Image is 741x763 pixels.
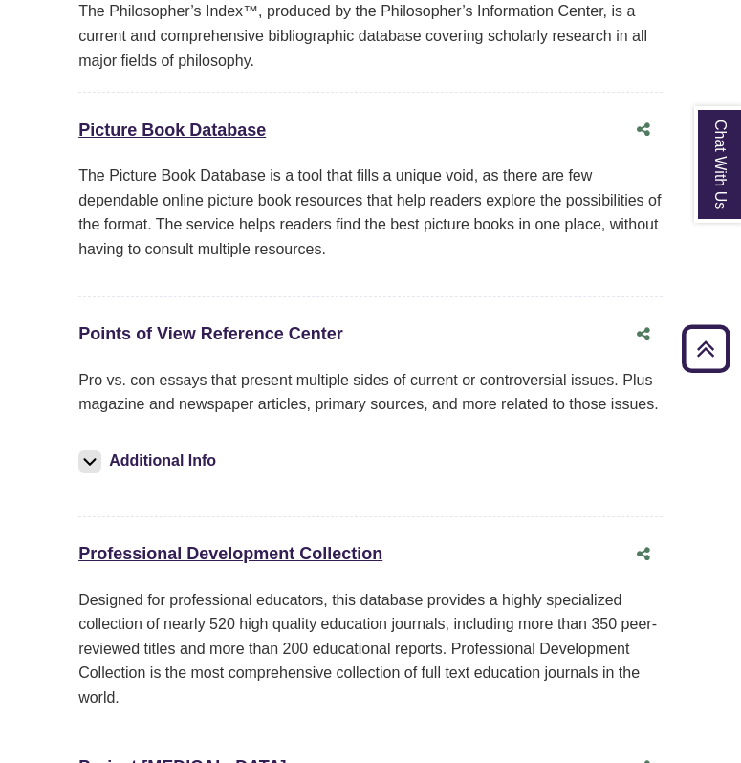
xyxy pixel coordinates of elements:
[624,112,663,148] button: Share this database
[78,368,663,417] p: Pro vs. con essays that present multiple sides of current or controversial issues. Plus magazine ...
[624,536,663,573] button: Share this database
[78,447,222,474] button: Additional Info
[78,163,663,261] p: The Picture Book Database is a tool that fills a unique void, as there are few dependable online ...
[78,324,343,343] a: Points of View Reference Center
[78,120,266,140] a: Picture Book Database
[78,544,382,563] a: Professional Development Collection
[624,316,663,353] button: Share this database
[675,336,736,361] a: Back to Top
[78,588,663,710] div: Designed for professional educators, this database provides a highly specialized collection of ne...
